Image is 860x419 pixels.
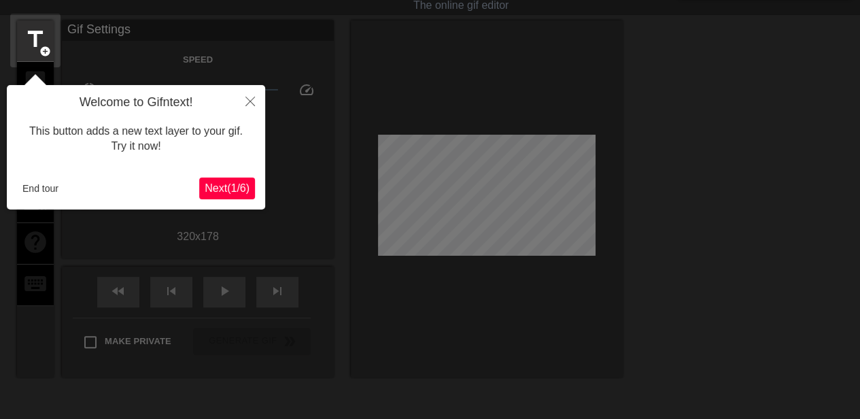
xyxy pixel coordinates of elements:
[17,95,255,110] h4: Welcome to Gifntext!
[199,178,255,199] button: Next
[235,85,265,116] button: Close
[205,182,250,194] span: Next ( 1 / 6 )
[17,178,64,199] button: End tour
[17,110,255,168] div: This button adds a new text layer to your gif. Try it now!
